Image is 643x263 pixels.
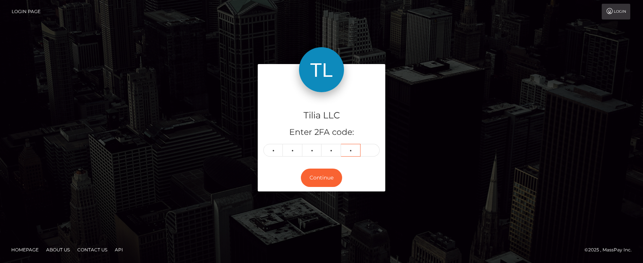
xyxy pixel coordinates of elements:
a: Login [602,4,630,19]
div: © 2025 , MassPay Inc. [584,246,637,254]
a: Homepage [8,244,42,256]
h4: Tilia LLC [263,109,380,122]
a: About Us [43,244,73,256]
a: Contact Us [74,244,110,256]
img: Tilia LLC [299,47,344,92]
a: API [112,244,126,256]
a: Login Page [12,4,41,19]
h5: Enter 2FA code: [263,127,380,138]
button: Continue [301,169,342,187]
